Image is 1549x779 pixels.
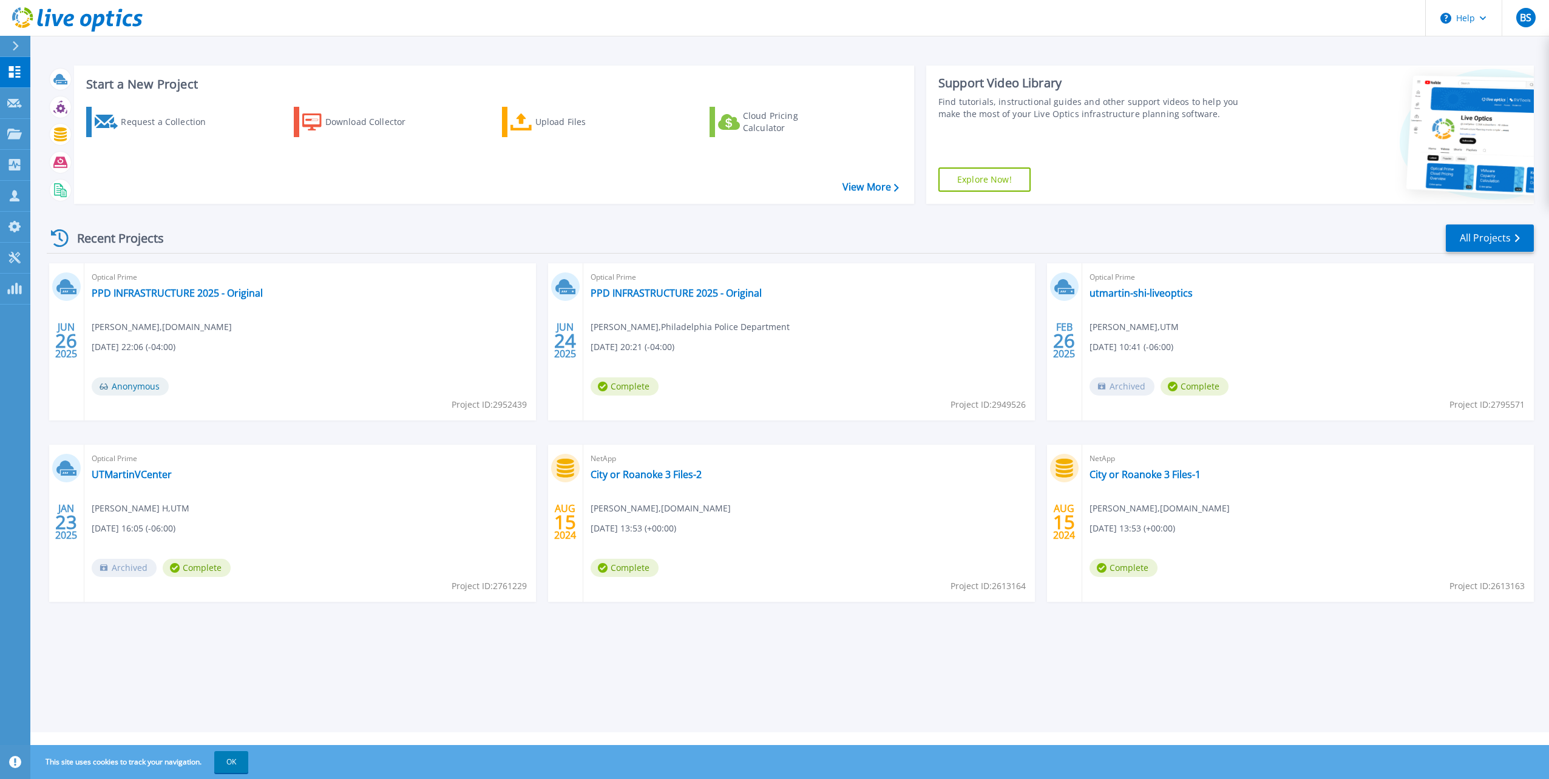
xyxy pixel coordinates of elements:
[591,559,659,577] span: Complete
[325,110,422,134] div: Download Collector
[163,559,231,577] span: Complete
[554,336,576,346] span: 24
[1052,500,1076,544] div: AUG 2024
[92,377,169,396] span: Anonymous
[710,107,845,137] a: Cloud Pricing Calculator
[92,559,157,577] span: Archived
[842,181,899,193] a: View More
[1090,320,1179,334] span: [PERSON_NAME] , UTM
[1090,377,1154,396] span: Archived
[1090,559,1158,577] span: Complete
[1090,452,1527,465] span: NetApp
[951,579,1026,593] span: Project ID: 2613164
[591,452,1028,465] span: NetApp
[938,96,1252,120] div: Find tutorials, instructional guides and other support videos to help you make the most of your L...
[591,468,702,481] a: City or Roanoke 3 Files-2
[92,287,263,299] a: PPD INFRASTRUCTURE 2025 - Original
[33,751,248,773] span: This site uses cookies to track your navigation.
[1161,377,1229,396] span: Complete
[452,398,527,411] span: Project ID: 2952439
[1449,579,1525,593] span: Project ID: 2613163
[951,398,1026,411] span: Project ID: 2949526
[1090,271,1527,284] span: Optical Prime
[1090,502,1230,515] span: [PERSON_NAME] , [DOMAIN_NAME]
[1053,336,1075,346] span: 26
[743,110,840,134] div: Cloud Pricing Calculator
[86,107,222,137] a: Request a Collection
[535,110,632,134] div: Upload Files
[1052,319,1076,363] div: FEB 2025
[938,167,1031,192] a: Explore Now!
[1053,517,1075,527] span: 15
[554,500,577,544] div: AUG 2024
[55,336,77,346] span: 26
[554,517,576,527] span: 15
[92,340,175,354] span: [DATE] 22:06 (-04:00)
[92,522,175,535] span: [DATE] 16:05 (-06:00)
[55,319,78,363] div: JUN 2025
[452,579,527,593] span: Project ID: 2761229
[554,319,577,363] div: JUN 2025
[1446,224,1534,252] a: All Projects
[1520,13,1531,22] span: BS
[55,500,78,544] div: JAN 2025
[92,320,232,334] span: [PERSON_NAME] , [DOMAIN_NAME]
[121,110,218,134] div: Request a Collection
[92,452,529,465] span: Optical Prime
[591,522,676,535] span: [DATE] 13:53 (+00:00)
[591,287,762,299] a: PPD INFRASTRUCTURE 2025 - Original
[92,271,529,284] span: Optical Prime
[1090,522,1175,535] span: [DATE] 13:53 (+00:00)
[591,377,659,396] span: Complete
[1090,340,1173,354] span: [DATE] 10:41 (-06:00)
[591,340,674,354] span: [DATE] 20:21 (-04:00)
[502,107,637,137] a: Upload Files
[294,107,429,137] a: Download Collector
[938,75,1252,91] div: Support Video Library
[92,468,172,481] a: UTMartinVCenter
[1090,468,1201,481] a: City or Roanoke 3 Files-1
[47,223,180,253] div: Recent Projects
[86,78,898,91] h3: Start a New Project
[1090,287,1193,299] a: utmartin-shi-liveoptics
[591,502,731,515] span: [PERSON_NAME] , [DOMAIN_NAME]
[214,751,248,773] button: OK
[1449,398,1525,411] span: Project ID: 2795571
[92,502,189,515] span: [PERSON_NAME] H , UTM
[591,320,790,334] span: [PERSON_NAME] , Philadelphia Police Department
[591,271,1028,284] span: Optical Prime
[55,517,77,527] span: 23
